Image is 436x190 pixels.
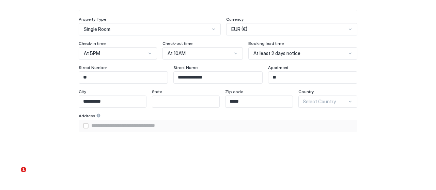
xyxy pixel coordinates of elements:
[226,17,244,22] span: Currency
[268,65,289,70] span: Apartment
[79,65,107,70] span: Street Number
[83,123,89,128] div: airbnbAddress
[79,89,86,94] span: City
[174,72,262,83] input: Input Field
[84,50,100,56] span: At 5PM
[152,89,162,94] span: State
[79,17,106,22] span: Property Type
[79,72,168,83] input: Input Field
[231,26,247,32] span: EUR (€)
[253,50,300,56] span: At least 2 days notice
[268,72,357,83] input: Input Field
[89,120,357,132] input: Input Field
[162,41,192,46] span: Check-out time
[225,96,293,107] input: Input Field
[152,96,219,107] input: Input Field
[298,89,314,94] span: Country
[79,96,146,107] input: Input Field
[248,41,284,46] span: Booking lead time
[84,26,110,32] span: Single Room
[7,167,23,183] iframe: Intercom live chat
[168,50,186,56] span: At 10AM
[79,41,106,46] span: Check-in time
[225,89,243,94] span: Zip code
[21,167,26,172] span: 1
[173,65,198,70] span: Street Name
[79,113,95,118] span: Address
